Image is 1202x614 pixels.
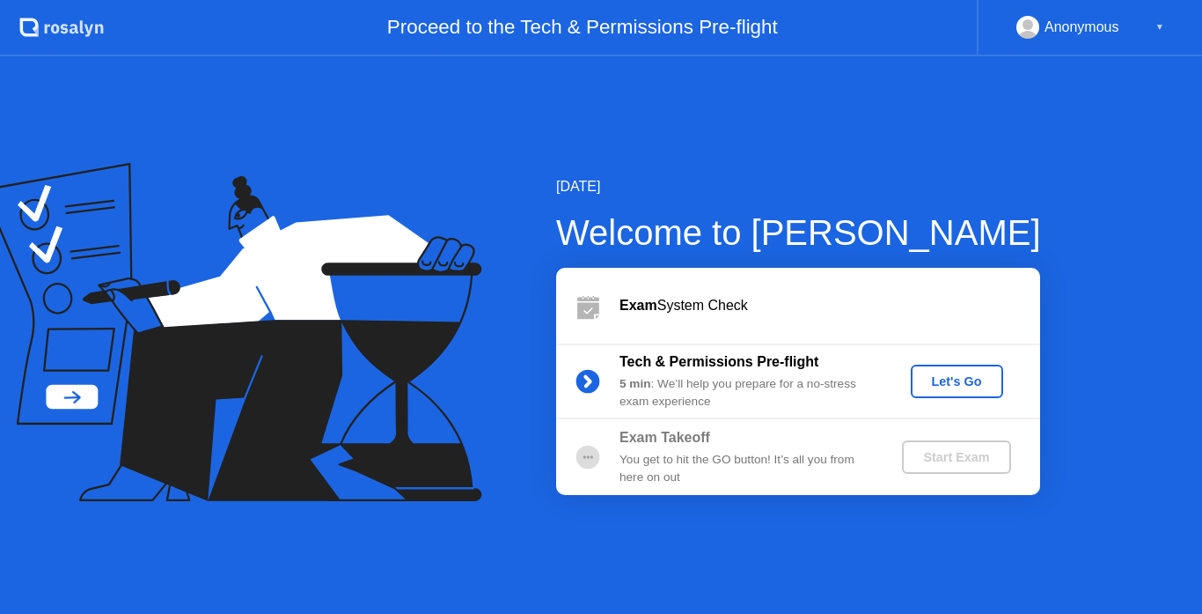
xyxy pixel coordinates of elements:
[556,176,1041,197] div: [DATE]
[1155,16,1164,39] div: ▼
[619,451,873,487] div: You get to hit the GO button! It’s all you from here on out
[619,295,1040,316] div: System Check
[619,430,710,445] b: Exam Takeoff
[918,374,996,388] div: Let's Go
[619,354,818,369] b: Tech & Permissions Pre-flight
[619,377,651,390] b: 5 min
[909,450,1003,464] div: Start Exam
[911,365,1003,398] button: Let's Go
[619,375,873,411] div: : We’ll help you prepare for a no-stress exam experience
[902,440,1010,474] button: Start Exam
[619,298,657,313] b: Exam
[556,206,1041,259] div: Welcome to [PERSON_NAME]
[1044,16,1119,39] div: Anonymous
